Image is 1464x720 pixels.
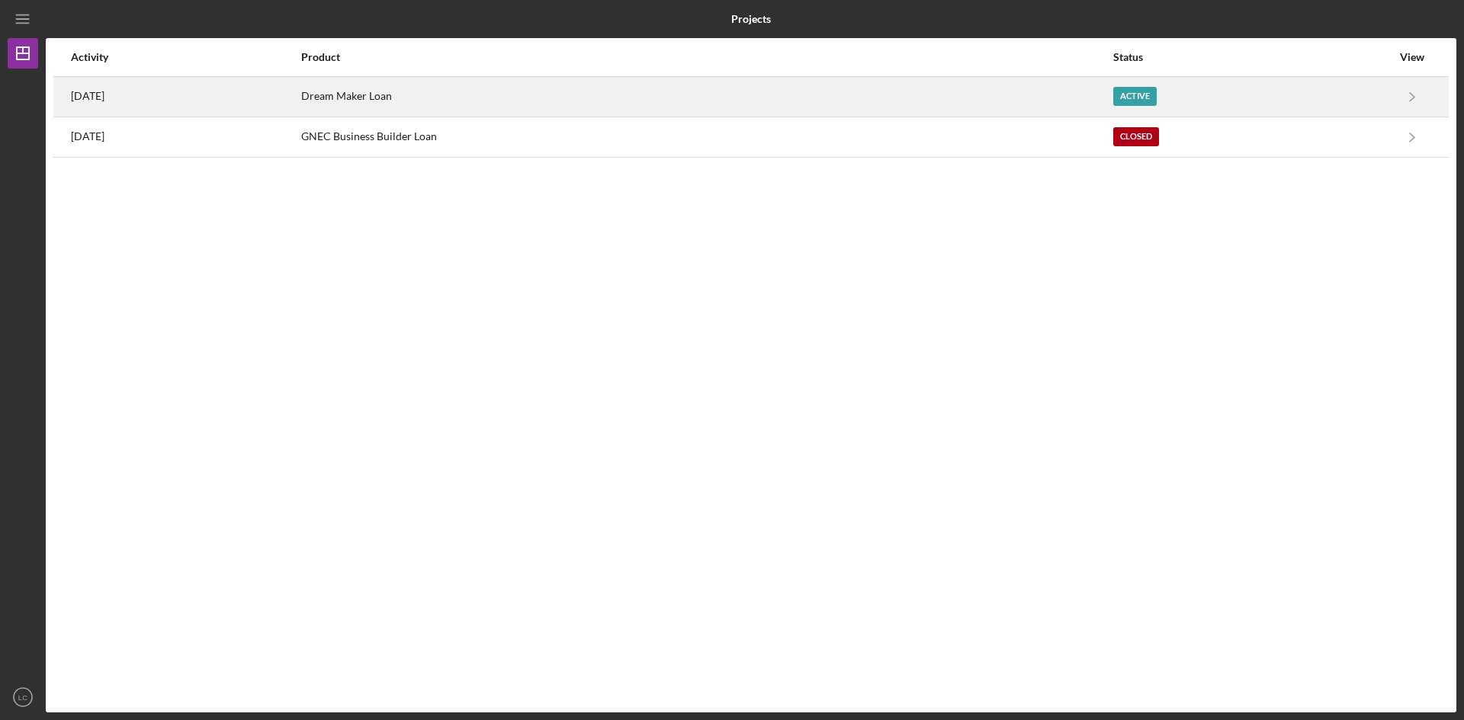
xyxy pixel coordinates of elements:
div: Dream Maker Loan [301,78,1112,116]
div: View [1393,51,1431,63]
div: Product [301,51,1112,63]
div: Closed [1113,127,1159,146]
time: 2025-10-04 18:39 [71,90,104,102]
text: LC [18,693,27,702]
b: Projects [731,13,771,25]
div: GNEC Business Builder Loan [301,118,1112,156]
time: 2025-09-02 15:46 [71,130,104,142]
div: Activity [71,51,300,63]
button: LC [8,682,38,712]
div: Status [1113,51,1392,63]
div: Active [1113,87,1157,106]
